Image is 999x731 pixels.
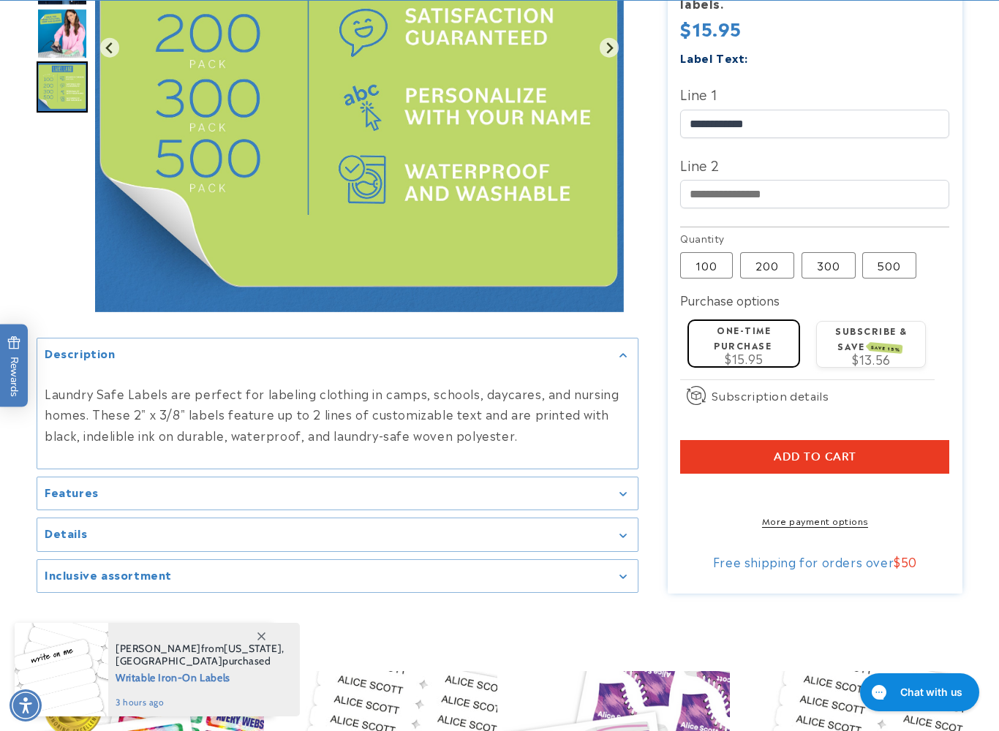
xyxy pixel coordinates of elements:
[894,553,901,570] span: $
[680,554,949,569] div: Free shipping for orders over
[714,323,772,352] label: One-time purchase
[116,654,222,667] span: [GEOGRAPHIC_DATA]
[680,514,949,527] a: More payment options
[862,252,916,279] label: 500
[7,336,21,397] span: Rewards
[740,252,794,279] label: 200
[852,350,891,368] span: $13.56
[901,553,917,570] span: 50
[600,38,619,58] button: Go to first slide
[45,346,116,360] h2: Description
[869,342,903,354] span: SAVE 15%
[37,560,638,593] summary: Inclusive assortment
[680,231,725,246] legend: Quantity
[712,387,829,404] span: Subscription details
[835,324,908,352] label: Subscribe & save
[725,349,764,367] span: $15.95
[45,383,630,446] p: Laundry Safe Labels are perfect for labeling clothing in camps, schools, daycares, and nursing ho...
[37,8,88,59] div: Go to slide 10
[37,477,638,510] summary: Features
[774,450,856,463] span: Add to cart
[116,643,284,667] span: from , purchased
[802,252,856,279] label: 300
[45,526,87,541] h2: Details
[45,485,99,499] h2: Features
[37,519,638,552] summary: Details
[37,626,962,649] h2: You may also like
[116,696,284,709] span: 3 hours ago
[10,689,42,721] div: Accessibility Menu
[853,668,984,716] iframe: Gorgias live chat messenger
[37,61,88,113] div: Go to slide 11
[680,153,949,176] label: Line 2
[37,61,88,113] img: Iron-On Camp Labels - Label Land
[116,667,284,686] span: Writable Iron-On Labels
[680,15,742,41] span: $15.95
[12,614,185,658] iframe: Sign Up via Text for Offers
[37,8,88,59] img: Iron-On Camp Labels - Label Land
[680,252,733,279] label: 100
[45,567,172,582] h2: Inclusive assortment
[37,338,638,371] summary: Description
[100,38,120,58] button: Previous slide
[680,49,748,66] label: Label Text:
[680,440,949,474] button: Add to cart
[680,291,780,308] label: Purchase options
[680,82,949,105] label: Line 1
[224,642,282,655] span: [US_STATE]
